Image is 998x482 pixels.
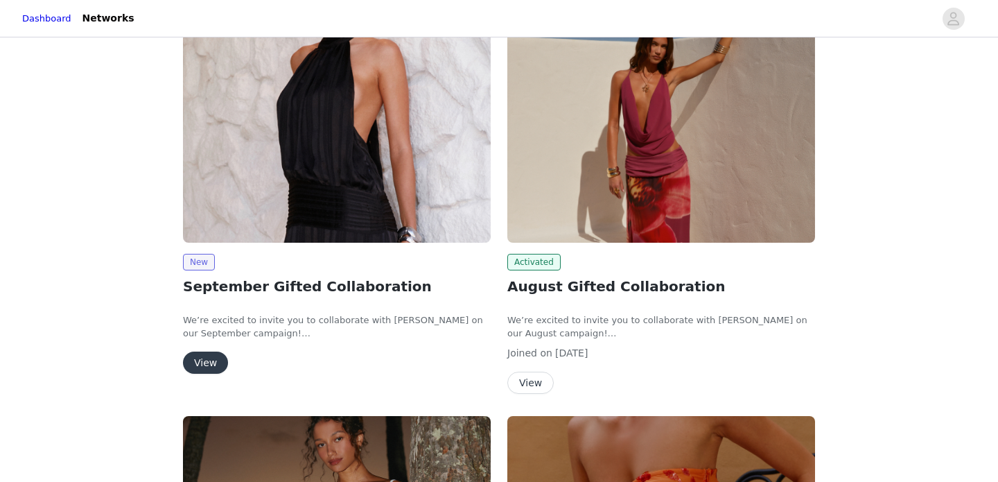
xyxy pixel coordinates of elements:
[507,378,554,388] a: View
[555,347,588,359] span: [DATE]
[507,254,561,270] span: Activated
[183,352,228,374] button: View
[183,254,215,270] span: New
[507,12,815,243] img: Peppermayo AUS
[507,276,815,297] h2: August Gifted Collaboration
[183,313,491,341] p: We’re excited to invite you to collaborate with [PERSON_NAME] on our September campaign!
[74,3,143,34] a: Networks
[22,12,71,26] a: Dashboard
[183,358,228,368] a: View
[183,12,491,243] img: Peppermayo AUS
[507,347,552,359] span: Joined on
[507,313,815,341] p: We’re excited to invite you to collaborate with [PERSON_NAME] on our August campaign!
[947,8,960,30] div: avatar
[507,372,554,394] button: View
[183,276,491,297] h2: September Gifted Collaboration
